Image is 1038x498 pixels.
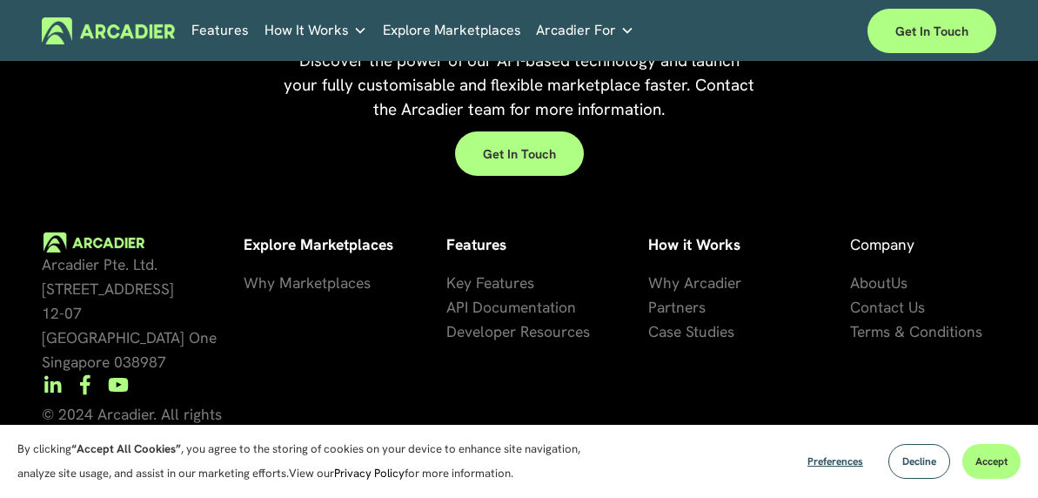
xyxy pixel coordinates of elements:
[536,17,634,44] a: folder dropdown
[666,322,734,341] span: se Studies
[666,320,734,344] a: se Studies
[334,466,405,481] a: Privacy Policy
[850,298,925,317] span: Contact Us
[446,235,506,254] strong: Features
[446,320,590,344] a: Developer Resources
[850,235,914,254] span: Company
[888,444,950,479] button: Decline
[191,17,249,44] a: Features
[657,298,706,317] span: artners
[42,405,226,448] span: © 2024 Arcadier. All rights reserved.
[648,295,657,320] a: P
[648,298,657,317] span: P
[648,271,741,295] a: Why Arcadier
[891,273,907,293] span: Us
[446,322,590,341] span: Developer Resources
[244,271,371,295] a: Why Marketplaces
[42,255,217,372] span: Arcadier Pte. Ltd. [STREET_ADDRESS] 12-07 [GEOGRAPHIC_DATA] One Singapore 038987
[265,17,367,44] a: folder dropdown
[850,271,891,295] a: About
[648,322,666,341] span: Ca
[850,320,982,344] a: Terms & Conditions
[42,17,175,44] img: Arcadier
[17,437,583,486] p: By clicking , you agree to the storing of cookies on your device to enhance site navigation, anal...
[850,322,982,341] span: Terms & Conditions
[536,18,616,43] span: Arcadier For
[850,273,891,293] span: About
[951,414,1038,498] iframe: Chat Widget
[75,374,96,395] a: Facebook
[244,273,371,293] span: Why Marketplaces
[648,320,666,344] a: Ca
[446,273,534,293] span: Key Features
[455,131,584,176] a: Get in touch
[108,374,129,395] a: YouTube
[807,454,863,468] span: Preferences
[648,273,741,293] span: Why Arcadier
[657,295,706,320] a: artners
[446,295,576,320] a: API Documentation
[284,50,759,120] span: Discover the power of our API-based technology and launch your fully customisable and flexible ma...
[648,235,740,254] strong: How it Works
[383,17,521,44] a: Explore Marketplaces
[902,454,936,468] span: Decline
[850,295,925,320] a: Contact Us
[42,374,63,395] a: LinkedIn
[867,9,996,53] a: Get in touch
[244,235,393,254] strong: Explore Marketplaces
[71,441,181,456] strong: “Accept All Cookies”
[446,298,576,317] span: API Documentation
[446,271,534,295] a: Key Features
[265,18,349,43] span: How It Works
[794,444,876,479] button: Preferences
